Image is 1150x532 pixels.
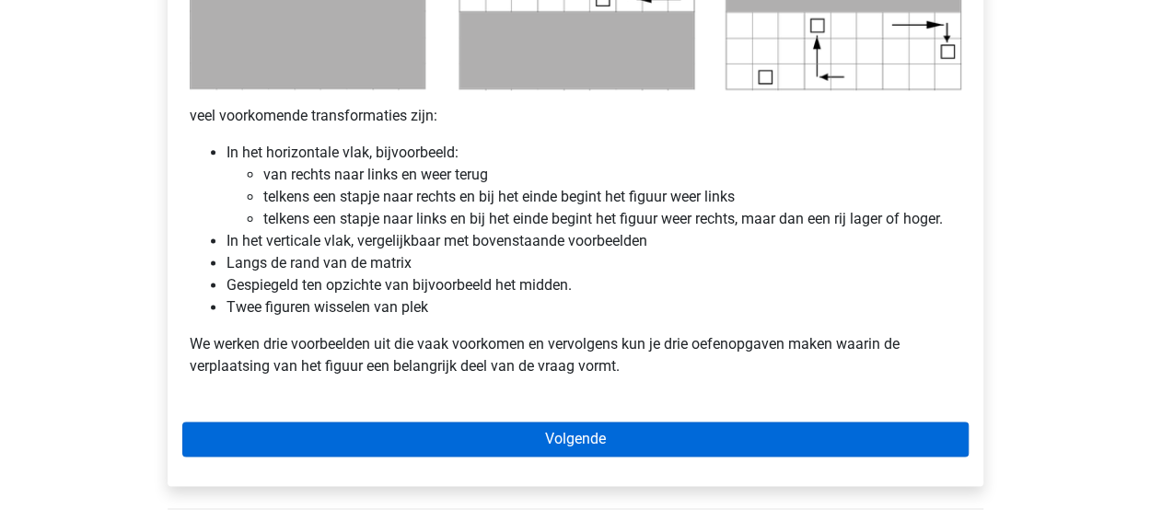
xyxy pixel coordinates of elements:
[227,274,961,296] li: Gespiegeld ten opzichte van bijvoorbeeld het midden.
[190,105,961,127] p: veel voorkomende transformaties zijn:
[227,296,961,318] li: Twee figuren wisselen van plek
[190,333,961,377] p: We werken drie voorbeelden uit die vaak voorkomen en vervolgens kun je drie oefenopgaven maken wa...
[227,230,961,252] li: In het verticale vlak, vergelijkbaar met bovenstaande voorbeelden
[263,208,961,230] li: telkens een stapje naar links en bij het einde begint het figuur weer rechts, maar dan een rij la...
[263,186,961,208] li: telkens een stapje naar rechts en bij het einde begint het figuur weer links
[227,142,961,230] li: In het horizontale vlak, bijvoorbeeld:
[263,164,961,186] li: van rechts naar links en weer terug
[182,422,969,457] a: Volgende
[227,252,961,274] li: Langs de rand van de matrix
